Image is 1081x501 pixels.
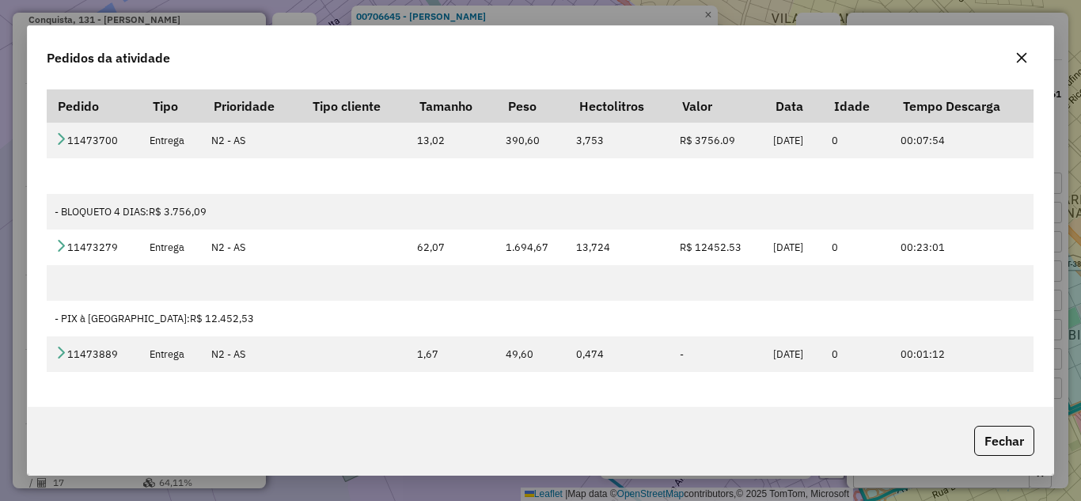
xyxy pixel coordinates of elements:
th: Tamanho [408,89,498,123]
span: Pedidos da atividade [47,48,170,67]
button: Fechar [974,426,1034,456]
div: - PIX à [GEOGRAPHIC_DATA]: [55,311,1026,326]
td: 0 [824,336,892,372]
td: [DATE] [764,230,823,265]
span: R$ 3.756,09 [149,205,207,218]
th: Data [764,89,823,123]
td: 00:01:12 [892,336,1034,372]
td: 62,07 [408,230,498,265]
th: Idade [824,89,892,123]
span: 13,724 [576,241,610,254]
th: Pedido [47,89,142,123]
td: 00:07:54 [892,123,1034,158]
th: Hectolitros [568,89,671,123]
td: 1.694,67 [498,230,568,265]
td: N2 - AS [203,123,301,158]
span: Entrega [150,134,184,147]
span: R$ 12.452,53 [190,312,254,325]
td: 13,02 [408,123,498,158]
td: R$ 3756.09 [671,123,764,158]
td: 1,67 [408,336,498,372]
td: 390,60 [498,123,568,158]
th: Peso [498,89,568,123]
td: [DATE] [764,336,823,372]
td: 11473700 [47,123,142,158]
span: 0,474 [576,347,604,361]
span: 3,753 [576,134,604,147]
span: Entrega [150,347,184,361]
th: Prioridade [203,89,301,123]
td: 00:23:01 [892,230,1034,265]
th: Tempo Descarga [892,89,1034,123]
td: N2 - AS [203,230,301,265]
td: 11473889 [47,336,142,372]
td: 0 [824,123,892,158]
td: [DATE] [764,123,823,158]
td: - [671,336,764,372]
td: R$ 12452.53 [671,230,764,265]
th: Tipo [142,89,203,123]
span: Entrega [150,241,184,254]
td: 49,60 [498,336,568,372]
td: 11473279 [47,230,142,265]
td: 0 [824,230,892,265]
th: Tipo cliente [302,89,408,123]
div: - BLOQUETO 4 DIAS: [55,204,1026,219]
th: Valor [671,89,764,123]
td: N2 - AS [203,336,301,372]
